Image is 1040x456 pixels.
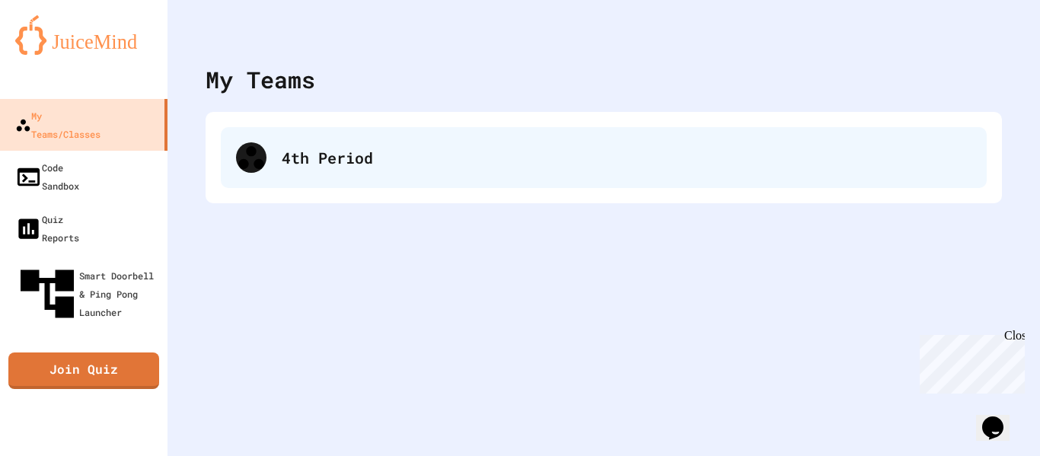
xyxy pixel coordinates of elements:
[914,329,1025,394] iframe: chat widget
[15,158,79,195] div: Code Sandbox
[15,15,152,55] img: logo-orange.svg
[206,62,315,97] div: My Teams
[976,395,1025,441] iframe: chat widget
[8,352,159,389] a: Join Quiz
[6,6,105,97] div: Chat with us now!Close
[15,107,100,143] div: My Teams/Classes
[15,210,79,247] div: Quiz Reports
[15,262,161,326] div: Smart Doorbell & Ping Pong Launcher
[221,127,987,188] div: 4th Period
[282,146,971,169] div: 4th Period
